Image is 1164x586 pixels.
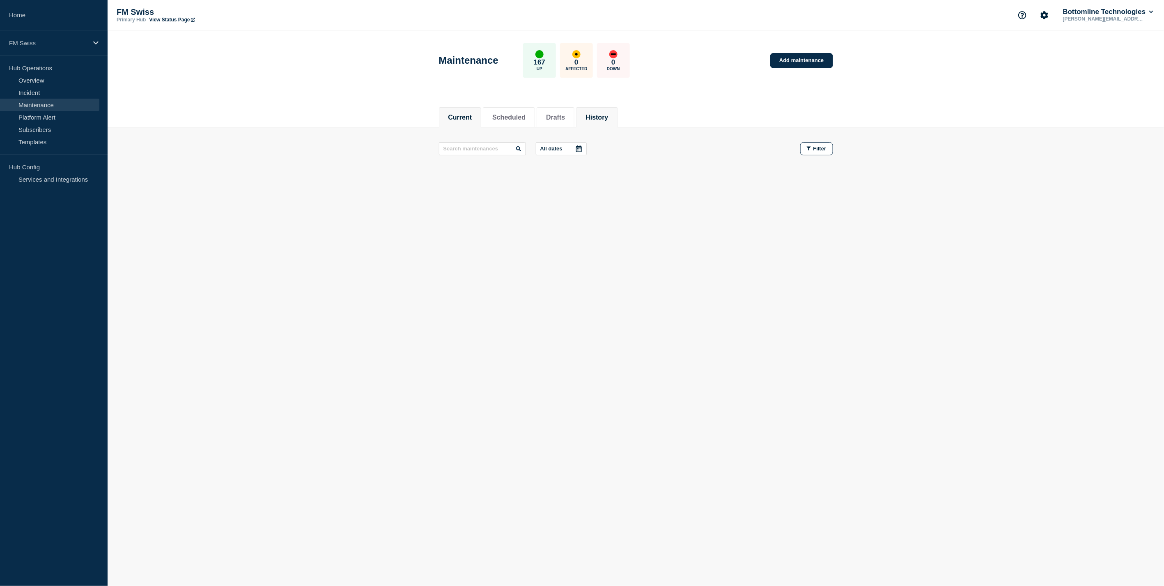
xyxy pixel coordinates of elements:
div: up [535,50,544,58]
a: Add maintenance [770,53,833,68]
p: 167 [534,58,545,67]
p: 0 [611,58,615,67]
button: Bottomline Technologies [1061,8,1155,16]
p: FM Swiss [9,39,88,46]
p: Affected [565,67,587,71]
a: View Status Page [149,17,195,23]
button: Support [1014,7,1031,24]
p: All dates [540,145,562,152]
p: 0 [574,58,578,67]
p: FM Swiss [117,7,281,17]
button: Filter [800,142,833,155]
div: down [609,50,618,58]
p: Primary Hub [117,17,146,23]
h1: Maintenance [439,55,498,66]
button: History [585,114,608,121]
button: Drafts [546,114,565,121]
button: Current [448,114,472,121]
div: affected [572,50,581,58]
span: Filter [813,145,827,152]
p: Down [607,67,620,71]
button: All dates [536,142,587,155]
button: Account settings [1036,7,1053,24]
button: Scheduled [492,114,526,121]
p: [PERSON_NAME][EMAIL_ADDRESS][PERSON_NAME][DOMAIN_NAME] [1061,16,1147,22]
input: Search maintenances [439,142,526,155]
p: Up [537,67,542,71]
